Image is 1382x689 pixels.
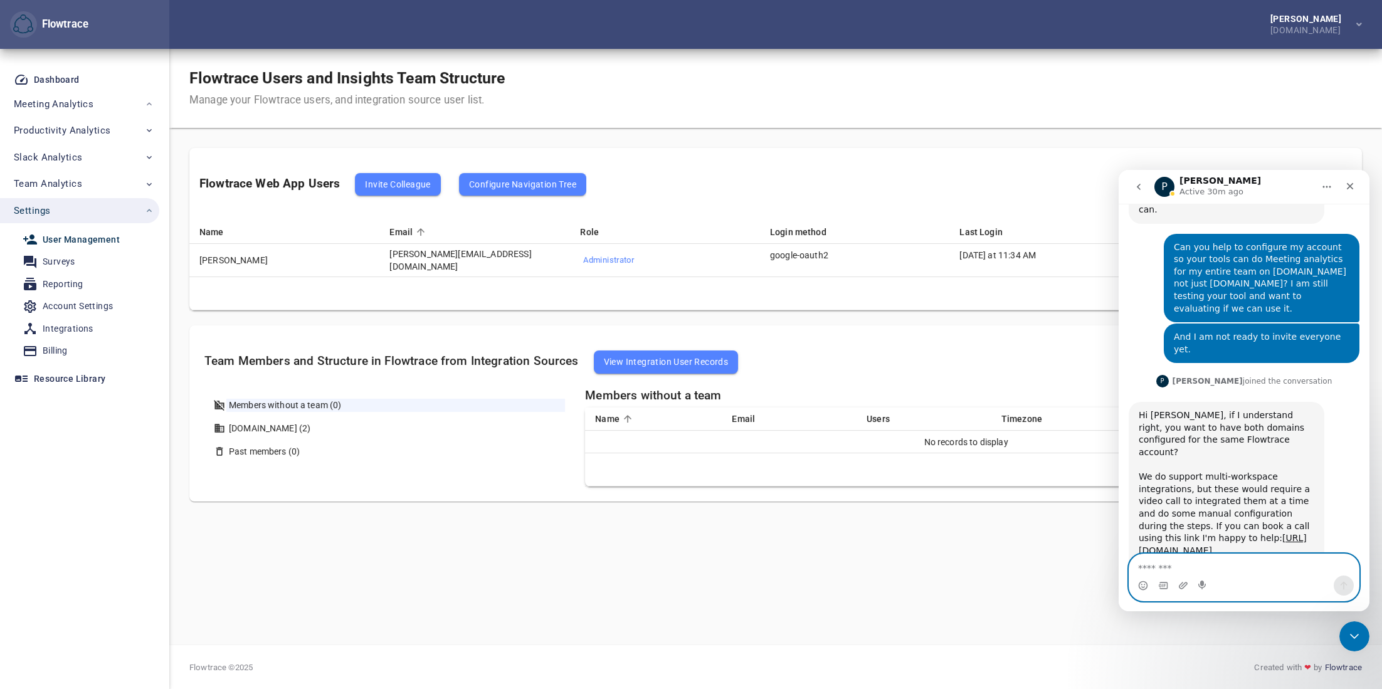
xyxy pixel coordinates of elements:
div: Petri says… [10,232,241,459]
div: Reporting [43,276,83,292]
button: [PERSON_NAME][DOMAIN_NAME] [1250,11,1372,38]
span: Name [199,224,240,239]
div: Timezone [1001,411,1144,426]
span: Meeting Analytics [14,96,93,112]
div: Billing [43,343,68,359]
button: Send a message… [215,406,235,426]
a: Flowtrace [1325,661,1362,673]
div: Name [595,411,707,426]
button: Invite Colleague [355,173,440,196]
span: Login method [770,224,843,239]
button: Emoji picker [19,411,29,421]
div: [PERSON_NAME] [1270,14,1346,23]
div: Account Settings [43,298,113,314]
div: Flowtrace Web App Users [199,163,586,206]
span: Email [389,224,429,239]
p: [DATE] at 11:34 AM [959,249,1124,261]
div: Flowtrace [10,11,88,38]
button: Start recording [80,411,90,421]
span: Team Analytics [14,176,82,192]
span: ❤ [1302,661,1314,673]
div: Manage your Flowtrace users, and integration source user list. [189,93,505,108]
div: Flowtrace [37,17,88,32]
div: Name [199,224,364,239]
h5: Members without a team [585,389,1347,403]
span: Role [580,224,615,239]
iframe: Intercom live chat [1339,621,1369,651]
button: Administrator [580,251,745,270]
div: Resource Library [34,371,105,387]
div: Login method [770,224,935,239]
button: View Integration User Records [594,350,739,373]
button: Gif picker [40,411,50,421]
iframe: Intercom live chat [1119,170,1369,611]
div: [DOMAIN_NAME] [1270,23,1346,34]
div: Last Login [959,224,1124,239]
div: Members without a team (0) [226,399,565,412]
button: Configure Navigation Tree [459,173,586,196]
span: Settings [14,202,50,219]
button: Flowtrace [10,11,37,38]
div: Role [580,224,745,239]
span: Administrator [583,253,742,268]
textarea: Message… [11,384,240,406]
span: Slack Analytics [14,149,82,166]
span: Timezone [1001,411,1058,426]
span: Name [595,411,636,426]
div: Surveys [43,254,75,270]
td: No records to display [585,431,1347,453]
div: Created with [1254,661,1362,673]
span: Productivity Analytics [14,122,110,139]
p: google-oauth2 [770,249,935,261]
h1: Flowtrace Users and Insights Team Structure [189,69,505,88]
div: Dashboard [34,72,80,88]
div: Email [389,224,555,239]
div: [DOMAIN_NAME] (2) [226,422,565,435]
span: by [1314,661,1322,673]
span: Configure Navigation Tree [469,177,576,192]
td: [PERSON_NAME][EMAIL_ADDRESS][DOMAIN_NAME] [379,244,570,277]
span: Last Login [959,224,1018,239]
span: Invite Colleague [365,177,430,192]
div: Integrations [43,321,93,337]
div: User Management [43,232,120,248]
div: Hi [PERSON_NAME], if I understand right, you want to have both domains configured for the same Fl... [20,239,196,424]
div: Hi [PERSON_NAME], if I understand right, you want to have both domains configured for the same Fl... [10,232,206,431]
img: Flowtrace [13,14,33,34]
span: Email [732,411,771,426]
span: Users [867,411,906,426]
span: Flowtrace © 2025 [189,661,253,673]
span: View Integration User Records [604,354,729,369]
h5: Team Members and Structure in Flowtrace from Integration Sources [204,340,1347,383]
div: Email [732,411,841,426]
td: [PERSON_NAME] [189,244,379,277]
div: Users [867,411,976,426]
button: Upload attachment [60,411,70,421]
div: Past members (0) [226,445,565,458]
